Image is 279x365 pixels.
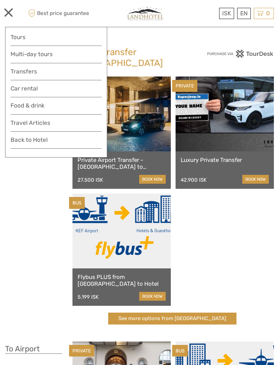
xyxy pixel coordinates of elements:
[181,177,207,183] div: 42.900 ISK
[207,50,274,58] img: PurchaseViaTourDesk.png
[69,345,94,357] div: PRIVATE
[78,294,99,300] div: 5.199 ISK
[265,10,271,17] span: 0
[11,32,102,42] a: Tours
[242,175,269,184] a: book now
[11,101,102,114] a: Food & drink
[78,177,103,183] div: 27.500 ISK
[108,313,236,325] a: See more options from [GEOGRAPHIC_DATA]
[222,10,231,17] span: ISK
[78,273,166,287] a: Flybus PLUS from [GEOGRAPHIC_DATA] to Hotel
[139,175,166,184] a: book now
[172,345,188,357] div: BUS
[78,156,166,170] a: Private Airport Transfer - [GEOGRAPHIC_DATA] to [GEOGRAPHIC_DATA]
[69,197,85,209] div: BUS
[10,12,77,17] p: We're away right now. Please check back later!
[11,84,102,94] a: Car rental
[27,8,89,19] span: Best price guarantee
[237,8,251,19] div: EN
[5,344,62,354] h3: To Airport
[139,292,166,301] a: book now
[78,11,86,19] button: Open LiveChat chat widget
[181,156,269,163] a: Luxury Private Transfer
[11,118,102,132] a: Travel Articles
[11,49,102,59] a: Multi-day tours
[11,135,102,149] a: Back to Hotel
[11,67,102,77] a: Transfers
[72,47,207,68] h2: Airport transfer [GEOGRAPHIC_DATA]
[122,5,169,22] img: 794-4d1e71b2-5dd0-4a39-8cc1-b0db556bc61e_logo_small.jpg
[172,80,197,92] div: PRIVATE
